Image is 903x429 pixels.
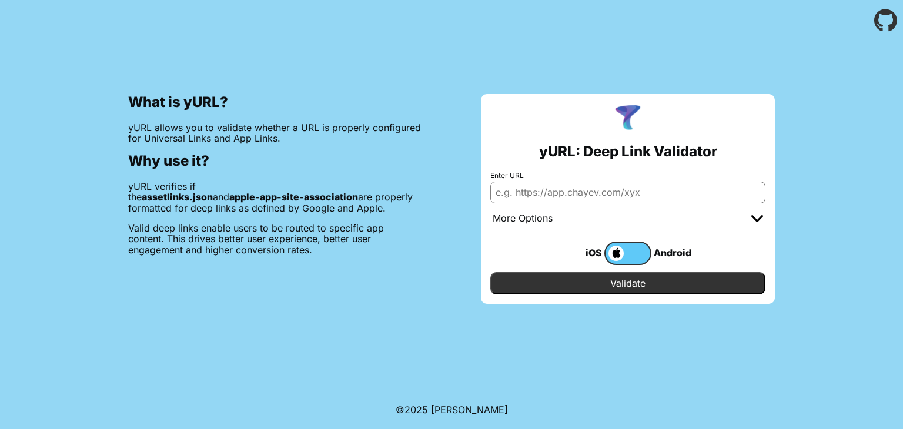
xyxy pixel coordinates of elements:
p: yURL allows you to validate whether a URL is properly configured for Universal Links and App Links. [128,122,422,144]
h2: yURL: Deep Link Validator [539,143,717,160]
span: 2025 [404,404,428,415]
img: yURL Logo [613,103,643,134]
footer: © [396,390,508,429]
div: Android [651,245,698,260]
p: Valid deep links enable users to be routed to specific app content. This drives better user exper... [128,223,422,255]
h2: What is yURL? [128,94,422,110]
p: yURL verifies if the and are properly formatted for deep links as defined by Google and Apple. [128,181,422,213]
a: Michael Ibragimchayev's Personal Site [431,404,508,415]
label: Enter URL [490,172,765,180]
b: assetlinks.json [142,191,213,203]
input: Validate [490,272,765,294]
b: apple-app-site-association [229,191,358,203]
div: More Options [493,213,553,224]
img: chevron [751,215,763,222]
h2: Why use it? [128,153,422,169]
div: iOS [557,245,604,260]
input: e.g. https://app.chayev.com/xyx [490,182,765,203]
